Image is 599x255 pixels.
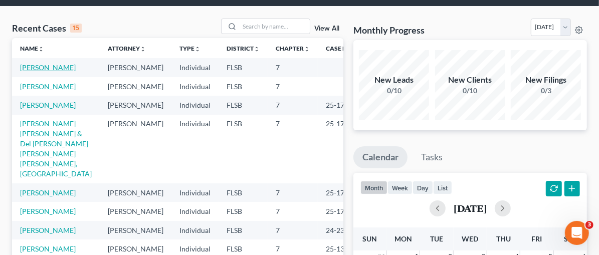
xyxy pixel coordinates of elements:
td: 7 [268,58,318,77]
div: Recent Cases [12,22,82,34]
td: Individual [171,202,219,220]
a: [PERSON_NAME] [20,188,76,197]
td: 25-17774 [318,115,366,183]
iframe: Intercom live chat [565,221,589,245]
a: [PERSON_NAME] [PERSON_NAME] & Del [PERSON_NAME] [PERSON_NAME] [PERSON_NAME], [GEOGRAPHIC_DATA] [20,119,92,178]
button: week [387,181,413,194]
h3: Monthly Progress [353,24,425,36]
td: FLSB [219,183,268,202]
div: New Clients [435,74,505,86]
div: 0/3 [511,86,581,96]
i: unfold_more [38,46,44,52]
td: Individual [171,115,219,183]
td: 7 [268,115,318,183]
div: New Filings [511,74,581,86]
a: [PERSON_NAME] [20,82,76,91]
td: FLSB [219,202,268,220]
td: Individual [171,96,219,114]
i: unfold_more [304,46,310,52]
a: View All [314,25,339,32]
td: 25-17614 [318,96,366,114]
td: FLSB [219,115,268,183]
span: Sat [564,234,576,243]
td: 25-17181 [318,183,366,202]
span: Mon [394,234,412,243]
a: [PERSON_NAME] [20,244,76,253]
button: month [360,181,387,194]
i: unfold_more [194,46,201,52]
button: list [433,181,452,194]
a: Tasks [412,146,452,168]
td: [PERSON_NAME] [100,77,171,96]
td: Individual [171,183,219,202]
button: day [413,181,433,194]
div: 0/10 [359,86,429,96]
span: Sun [363,234,377,243]
td: [PERSON_NAME] [100,202,171,220]
td: [PERSON_NAME] [100,115,171,183]
td: Individual [171,77,219,96]
div: New Leads [359,74,429,86]
td: FLSB [219,221,268,239]
a: [PERSON_NAME] [20,226,76,234]
a: [PERSON_NAME] [20,101,76,109]
td: FLSB [219,77,268,96]
div: 0/10 [435,86,505,96]
span: Wed [462,234,478,243]
td: 7 [268,96,318,114]
span: Fri [532,234,542,243]
a: Typeunfold_more [179,45,201,52]
a: Attorneyunfold_more [108,45,146,52]
td: 7 [268,77,318,96]
input: Search by name... [240,19,310,34]
td: 7 [268,183,318,202]
td: Individual [171,221,219,239]
td: [PERSON_NAME] [100,96,171,114]
td: [PERSON_NAME] [100,183,171,202]
a: [PERSON_NAME] [20,207,76,215]
a: Case Nounfold_more [326,45,358,52]
h2: [DATE] [454,203,487,213]
span: Thu [496,234,511,243]
a: Nameunfold_more [20,45,44,52]
span: 3 [585,221,593,229]
td: [PERSON_NAME] [100,221,171,239]
div: 15 [70,24,82,33]
i: unfold_more [140,46,146,52]
a: Calendar [353,146,408,168]
td: 25-17699 [318,202,366,220]
td: FLSB [219,96,268,114]
a: Chapterunfold_more [276,45,310,52]
a: [PERSON_NAME] [20,63,76,72]
span: Tue [430,234,443,243]
td: 7 [268,202,318,220]
td: FLSB [219,58,268,77]
td: 24-23159 [318,221,366,239]
a: Districtunfold_more [227,45,260,52]
td: Individual [171,58,219,77]
td: [PERSON_NAME] [100,58,171,77]
td: 7 [268,221,318,239]
i: unfold_more [254,46,260,52]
